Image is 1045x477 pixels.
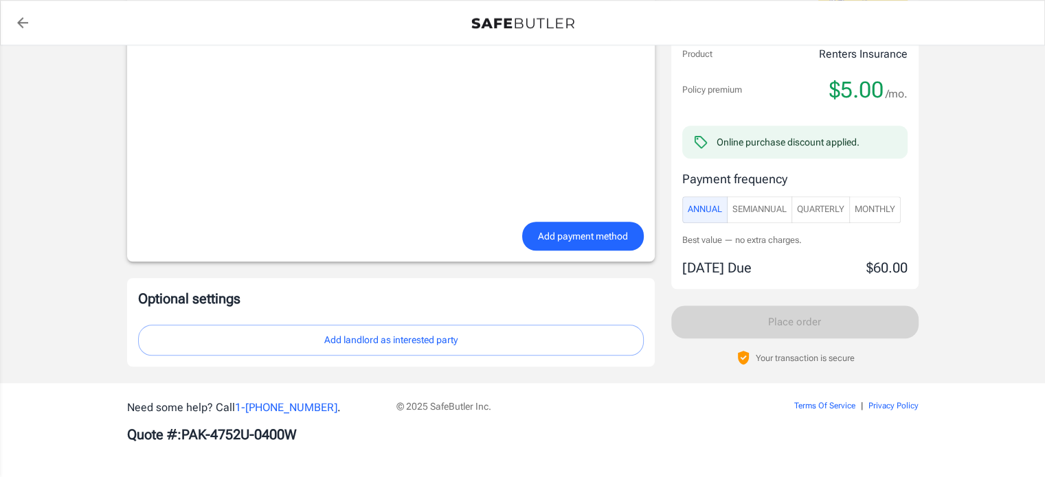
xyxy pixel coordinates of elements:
span: $5.00 [829,76,884,104]
span: | [861,401,863,410]
a: back to quotes [9,9,36,36]
button: Add payment method [522,222,644,251]
p: Optional settings [138,289,644,308]
span: Quarterly [797,202,844,218]
button: Monthly [849,196,901,223]
span: Annual [688,202,722,218]
img: Back to quotes [471,18,574,29]
span: Add payment method [538,228,628,245]
span: /mo. [886,84,908,104]
p: © 2025 SafeButler Inc. [396,399,717,413]
p: $60.00 [866,257,908,278]
p: Renters Insurance [819,46,908,62]
span: SemiAnnual [732,202,787,218]
a: Privacy Policy [868,401,919,410]
p: Your transaction is secure [756,351,855,364]
p: Need some help? Call . [127,399,380,416]
p: [DATE] Due [682,257,752,278]
p: Policy premium [682,83,742,97]
span: Monthly [855,202,895,218]
button: Quarterly [791,196,850,223]
p: Product [682,47,712,61]
button: SemiAnnual [727,196,792,223]
a: 1-[PHONE_NUMBER] [235,401,337,414]
div: Online purchase discount applied. [717,135,859,149]
p: Payment frequency [682,170,908,188]
button: Add landlord as interested party [138,325,644,356]
a: Terms Of Service [794,401,855,410]
p: Best value — no extra charges. [682,234,908,247]
b: Quote #: PAK-4752U-0400W [127,426,297,443]
button: Annual [682,196,728,223]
